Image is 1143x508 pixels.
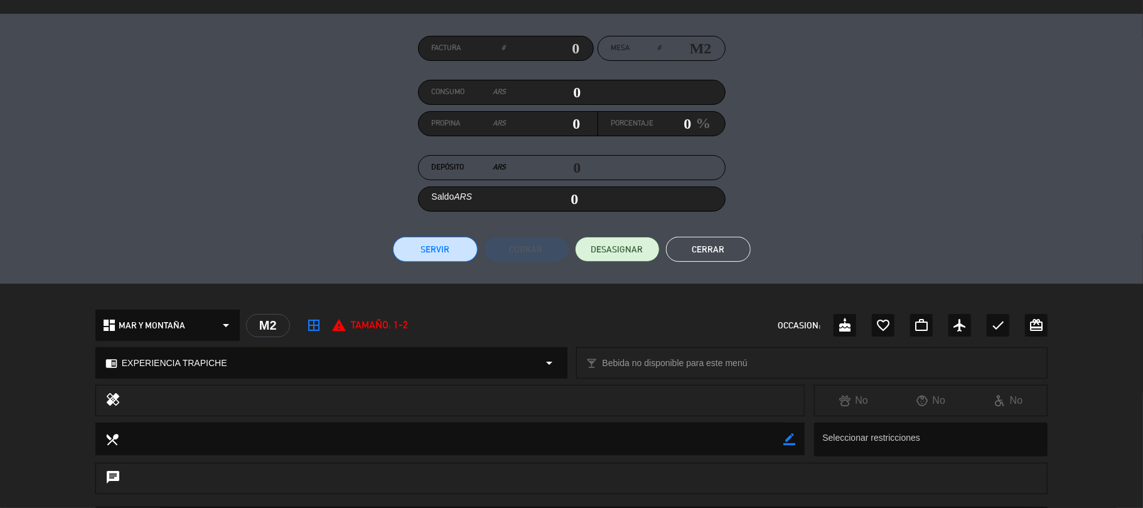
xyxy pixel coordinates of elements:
[990,318,1006,333] i: check
[484,237,569,262] button: Cobrar
[666,237,751,262] button: Cerrar
[493,117,506,130] em: ARS
[654,114,692,133] input: 0
[1029,318,1044,333] i: card_giftcard
[815,392,892,409] div: No
[603,356,748,370] span: Bebida no disponible para este menú
[119,318,185,333] span: MAR Y MONTAÑA
[952,318,967,333] i: airplanemode_active
[591,243,643,256] span: DESASIGNAR
[331,317,408,333] div: Tamaño: 1-2
[102,318,117,333] i: dashboard
[105,357,117,369] i: chrome_reader_mode
[432,117,507,130] label: Propina
[306,318,321,333] i: border_all
[432,161,507,174] label: Depósito
[506,114,581,133] input: 0
[783,433,795,445] i: border_color
[506,39,580,58] input: 0
[105,392,121,409] i: healing
[778,318,820,333] span: OCCASION:
[246,314,290,337] div: M2
[432,190,473,204] label: Saldo
[105,470,121,487] i: chat
[611,42,630,55] span: Mesa
[493,161,507,174] em: ARS
[493,86,507,99] em: ARS
[502,42,506,55] em: #
[331,318,346,333] i: report_problem
[432,86,507,99] label: Consumo
[122,356,227,370] span: EXPERIENCIA TRAPICHE
[658,42,662,55] em: #
[914,318,929,333] i: work_outline
[837,318,852,333] i: cake
[432,42,506,55] label: Factura
[393,237,478,262] button: Servir
[611,117,654,130] label: Porcentaje
[542,355,557,370] i: arrow_drop_down
[970,392,1047,409] div: No
[575,237,660,262] button: DESASIGNAR
[662,39,712,58] input: number
[218,318,233,333] i: arrow_drop_down
[507,83,581,102] input: 0
[893,392,970,409] div: No
[105,432,119,446] i: local_dining
[692,111,711,136] em: %
[454,192,472,202] em: ARS
[586,357,598,369] i: local_bar
[876,318,891,333] i: favorite_border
